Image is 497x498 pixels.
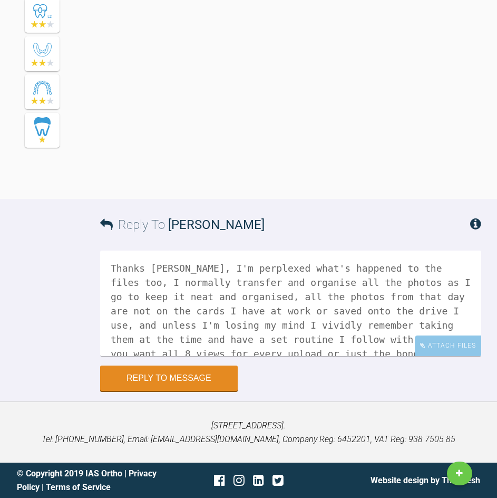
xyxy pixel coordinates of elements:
[17,467,171,494] div: © Copyright 2019 IAS Ortho | |
[46,482,111,492] a: Terms of Service
[371,475,480,485] a: Website design by The Fresh
[17,468,157,492] a: Privacy Policy
[415,336,481,356] div: Attach Files
[100,215,265,235] h3: Reply To
[447,462,472,486] a: New Case
[100,366,238,391] button: Reply to Message
[100,251,481,356] textarea: Thanks [PERSON_NAME], I'm perplexed what's happened to the files too, I normally transfer and org...
[168,217,265,232] span: [PERSON_NAME]
[17,419,480,446] p: [STREET_ADDRESS]. Tel: [PHONE_NUMBER], Email: [EMAIL_ADDRESS][DOMAIN_NAME], Company Reg: 6452201,...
